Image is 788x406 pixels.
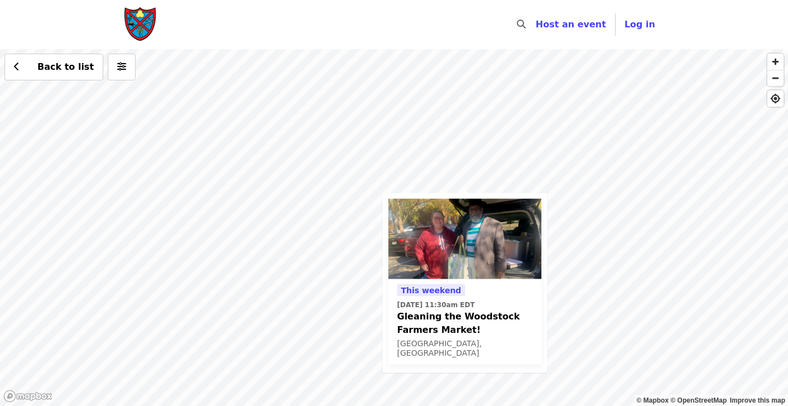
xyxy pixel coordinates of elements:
a: Mapbox logo [3,390,52,403]
img: Society of St. Andrew - Home [124,7,157,42]
i: search icon [517,19,526,30]
button: More filters (0 selected) [108,54,136,80]
span: This weekend [401,285,462,294]
button: Zoom Out [767,70,784,86]
img: Gleaning the Woodstock Farmers Market! organized by Society of St. Andrew [388,199,542,279]
span: Log in [624,19,655,30]
span: Back to list [37,61,94,72]
i: chevron-left icon [14,61,20,72]
span: Gleaning the Woodstock Farmers Market! [397,309,533,336]
button: Back to list [4,54,103,80]
a: Host an event [536,19,606,30]
i: sliders-h icon [117,61,126,72]
time: [DATE] 11:30am EDT [397,299,475,309]
a: OpenStreetMap [670,397,727,404]
button: Find My Location [767,90,784,107]
a: Map feedback [730,397,785,404]
input: Search [532,11,541,38]
div: [GEOGRAPHIC_DATA], [GEOGRAPHIC_DATA] [397,338,533,357]
button: Zoom In [767,54,784,70]
a: Mapbox [637,397,669,404]
a: See details for "Gleaning the Woodstock Farmers Market!" [388,199,542,365]
button: Log in [616,13,664,36]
